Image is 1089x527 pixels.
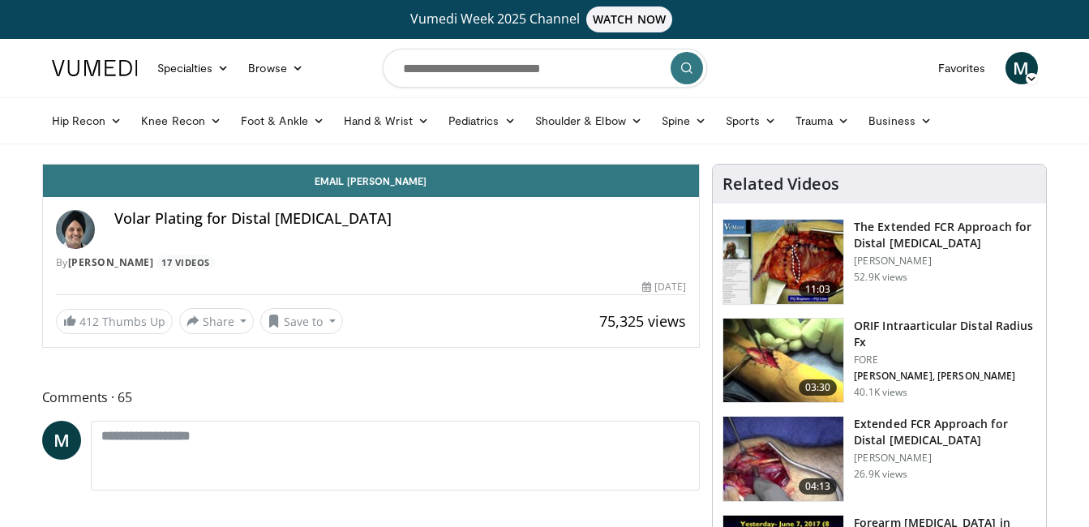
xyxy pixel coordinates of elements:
[68,255,154,269] a: [PERSON_NAME]
[722,174,839,194] h4: Related Videos
[799,379,838,396] span: 03:30
[383,49,707,88] input: Search topics, interventions
[854,318,1036,350] h3: ORIF Intraarticular Distal Radius Fx
[854,386,907,399] p: 40.1K views
[179,308,255,334] button: Share
[799,281,838,298] span: 11:03
[148,52,239,84] a: Specialties
[42,105,132,137] a: Hip Recon
[52,60,138,76] img: VuMedi Logo
[79,314,99,329] span: 412
[43,165,700,197] a: Email [PERSON_NAME]
[723,417,843,501] img: _514ecLNcU81jt9H5hMDoxOjA4MTtFn1_1.150x105_q85_crop-smart_upscale.jpg
[260,308,343,334] button: Save to
[156,255,216,269] a: 17 Videos
[723,319,843,403] img: 212608_0000_1.png.150x105_q85_crop-smart_upscale.jpg
[231,105,334,137] a: Foot & Ankle
[854,255,1036,268] p: [PERSON_NAME]
[854,452,1036,465] p: [PERSON_NAME]
[1005,52,1038,84] a: M
[114,210,687,228] h4: Volar Plating for Distal [MEDICAL_DATA]
[642,280,686,294] div: [DATE]
[56,255,687,270] div: By
[854,370,1036,383] p: [PERSON_NAME], [PERSON_NAME]
[854,468,907,481] p: 26.9K views
[799,478,838,495] span: 04:13
[652,105,716,137] a: Spine
[716,105,786,137] a: Sports
[854,219,1036,251] h3: The Extended FCR Approach for Distal [MEDICAL_DATA]
[599,311,686,331] span: 75,325 views
[586,6,672,32] span: WATCH NOW
[722,318,1036,404] a: 03:30 ORIF Intraarticular Distal Radius Fx FORE [PERSON_NAME], [PERSON_NAME] 40.1K views
[859,105,941,137] a: Business
[854,353,1036,366] p: FORE
[238,52,313,84] a: Browse
[54,6,1035,32] a: Vumedi Week 2025 ChannelWATCH NOW
[42,421,81,460] a: M
[56,309,173,334] a: 412 Thumbs Up
[786,105,860,137] a: Trauma
[722,416,1036,502] a: 04:13 Extended FCR Approach for Distal [MEDICAL_DATA] [PERSON_NAME] 26.9K views
[928,52,996,84] a: Favorites
[854,416,1036,448] h3: Extended FCR Approach for Distal [MEDICAL_DATA]
[334,105,439,137] a: Hand & Wrist
[131,105,231,137] a: Knee Recon
[854,271,907,284] p: 52.9K views
[722,219,1036,305] a: 11:03 The Extended FCR Approach for Distal [MEDICAL_DATA] [PERSON_NAME] 52.9K views
[42,387,701,408] span: Comments 65
[723,220,843,304] img: 275697_0002_1.png.150x105_q85_crop-smart_upscale.jpg
[56,210,95,249] img: Avatar
[439,105,525,137] a: Pediatrics
[525,105,652,137] a: Shoulder & Elbow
